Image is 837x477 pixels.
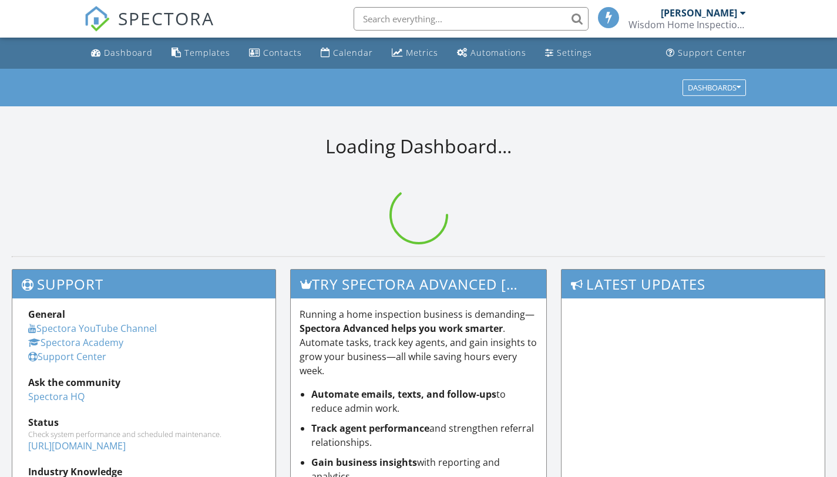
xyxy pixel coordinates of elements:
div: Dashboards [688,83,741,92]
a: SPECTORA [84,16,214,41]
button: Dashboards [683,79,746,96]
div: Ask the community [28,375,260,389]
li: to reduce admin work. [311,387,538,415]
div: Support Center [678,47,747,58]
strong: General [28,308,65,321]
div: [PERSON_NAME] [661,7,737,19]
a: Templates [167,42,235,64]
h3: Latest Updates [562,270,825,298]
a: Support Center [28,350,106,363]
strong: Spectora Advanced helps you work smarter [300,322,503,335]
a: Spectora HQ [28,390,85,403]
div: Check system performance and scheduled maintenance. [28,429,260,439]
div: Settings [557,47,592,58]
strong: Automate emails, texts, and follow-ups [311,388,496,401]
strong: Gain business insights [311,456,417,469]
img: The Best Home Inspection Software - Spectora [84,6,110,32]
a: Support Center [661,42,751,64]
div: Wisdom Home Inspection Services LLC [628,19,746,31]
a: Calendar [316,42,378,64]
div: Dashboard [104,47,153,58]
a: Settings [540,42,597,64]
strong: Track agent performance [311,422,429,435]
div: Automations [470,47,526,58]
a: Contacts [244,42,307,64]
div: Templates [184,47,230,58]
p: Running a home inspection business is demanding— . Automate tasks, track key agents, and gain ins... [300,307,538,378]
h3: Try spectora advanced [DATE] [291,270,547,298]
a: Spectora YouTube Channel [28,322,157,335]
a: [URL][DOMAIN_NAME] [28,439,126,452]
div: Contacts [263,47,302,58]
div: Metrics [406,47,438,58]
span: SPECTORA [118,6,214,31]
a: Automations (Basic) [452,42,531,64]
a: Spectora Academy [28,336,123,349]
div: Calendar [333,47,373,58]
h3: Support [12,270,275,298]
a: Dashboard [86,42,157,64]
div: Status [28,415,260,429]
a: Metrics [387,42,443,64]
li: and strengthen referral relationships. [311,421,538,449]
input: Search everything... [354,7,589,31]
